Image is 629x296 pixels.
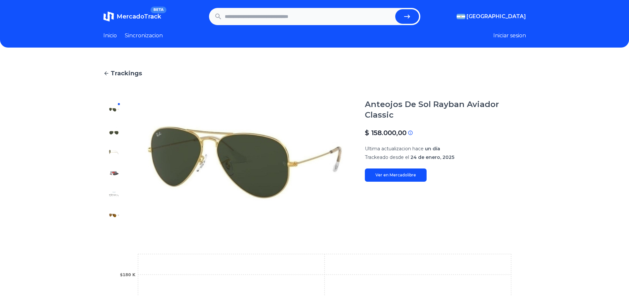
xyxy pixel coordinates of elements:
img: Anteojos De Sol Rayban Aviador Classic [109,126,119,136]
img: Anteojos De Sol Rayban Aviador Classic [109,189,119,200]
span: 24 de enero, 2025 [410,154,454,160]
span: Trackings [111,69,142,78]
span: BETA [151,7,166,13]
a: Inicio [103,32,117,40]
a: Sincronizacion [125,32,163,40]
a: MercadoTrackBETA [103,11,161,22]
button: [GEOGRAPHIC_DATA] [457,13,526,20]
h1: Anteojos De Sol Rayban Aviador Classic [365,99,526,120]
img: Argentina [457,14,465,19]
span: un día [425,146,440,152]
img: MercadoTrack [103,11,114,22]
img: Anteojos De Sol Rayban Aviador Classic [109,147,119,157]
button: Iniciar sesion [493,32,526,40]
p: $ 158.000,00 [365,128,406,137]
span: Trackeado desde el [365,154,409,160]
a: Ver en Mercadolibre [365,168,427,182]
span: [GEOGRAPHIC_DATA] [467,13,526,20]
tspan: $180 K [120,273,136,277]
img: Anteojos De Sol Rayban Aviador Classic [109,210,119,221]
a: Trackings [103,69,526,78]
img: Anteojos De Sol Rayban Aviador Classic [109,168,119,178]
span: MercadoTrack [117,13,161,20]
img: Anteojos De Sol Rayban Aviador Classic [138,99,352,226]
span: Ultima actualizacion hace [365,146,424,152]
img: Anteojos De Sol Rayban Aviador Classic [109,104,119,115]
